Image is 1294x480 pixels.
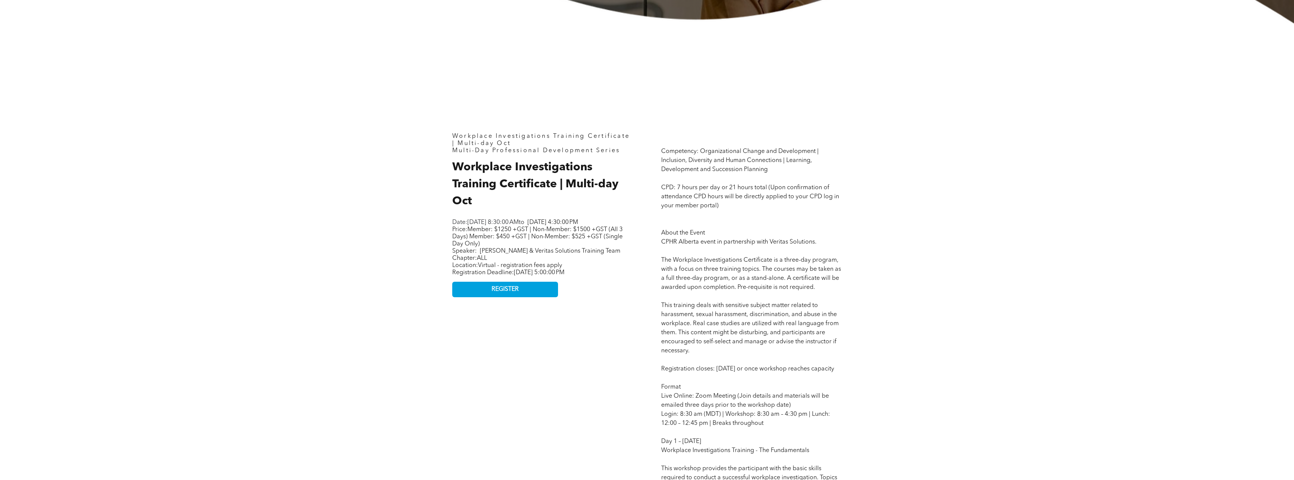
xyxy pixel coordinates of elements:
span: Location: Registration Deadline: [452,262,564,276]
span: Price: [452,227,623,247]
span: [DATE] 8:30:00 AM [467,219,519,225]
span: [PERSON_NAME] & Veritas Solutions Training Team [480,248,620,254]
span: Workplace Investigations Training Certificate | Multi-day Oct [452,133,630,147]
span: Virtual - registration fees apply [478,262,562,269]
span: Speaker: [452,248,477,254]
span: Workplace Investigations Training Certificate | Multi-day Oct [452,162,618,207]
span: [DATE] 5:00:00 PM [514,270,564,276]
span: Member: $1250 +GST | Non-Member: $1500 +GST (All 3 Days) Member: $450 +GST | Non-Member: $525 +GS... [452,227,623,247]
span: Chapter: [452,255,487,261]
a: REGISTER [452,282,558,297]
span: [DATE] 4:30:00 PM [527,219,578,225]
span: REGISTER [492,286,519,293]
span: ALL [477,255,487,261]
span: Date: to [452,219,524,225]
span: Multi-Day Professional Development Series [452,148,620,154]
